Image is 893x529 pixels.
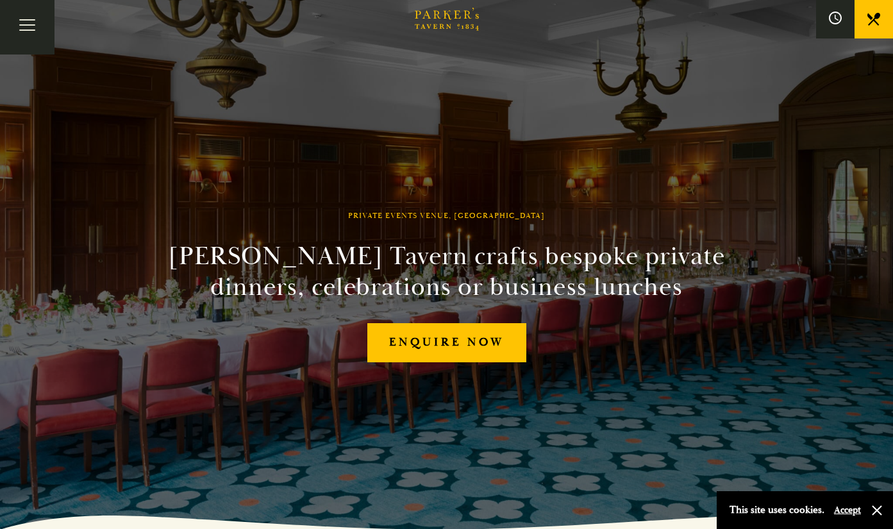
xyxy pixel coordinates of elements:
[834,504,861,516] button: Accept
[348,212,545,221] h1: Private Events Venue, [GEOGRAPHIC_DATA]
[367,323,526,362] a: Enquire now
[730,501,824,519] p: This site uses cookies.
[871,504,883,517] button: Close and accept
[154,241,739,303] h2: [PERSON_NAME] Tavern crafts bespoke private dinners, celebrations or business lunches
